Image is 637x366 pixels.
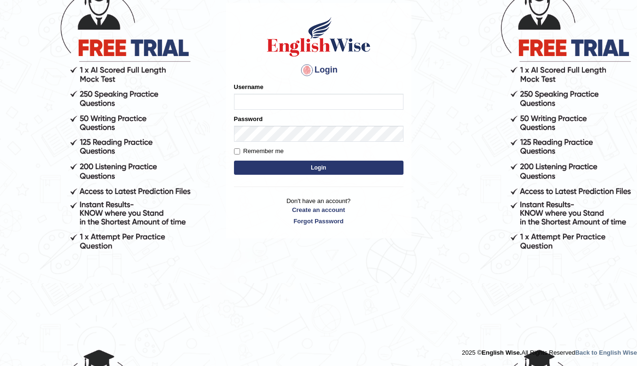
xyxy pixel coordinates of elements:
[234,146,284,156] label: Remember me
[575,349,637,356] a: Back to English Wise
[234,217,403,226] a: Forgot Password
[234,205,403,214] a: Create an account
[265,16,372,58] img: Logo of English Wise sign in for intelligent practice with AI
[234,161,403,175] button: Login
[462,343,637,357] div: 2025 © All Rights Reserved
[234,196,403,226] p: Don't have an account?
[234,114,263,123] label: Password
[234,82,264,91] label: Username
[234,63,403,78] h4: Login
[482,349,521,356] strong: English Wise.
[234,148,240,155] input: Remember me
